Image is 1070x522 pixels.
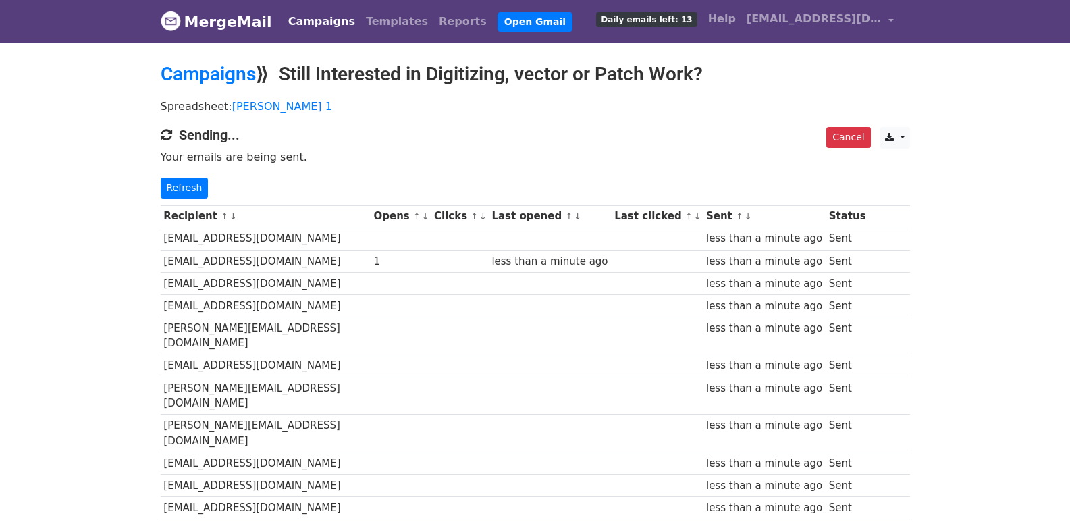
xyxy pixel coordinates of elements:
[826,497,869,519] td: Sent
[491,254,608,269] div: less than a minute ago
[161,11,181,31] img: MergeMail logo
[694,211,701,221] a: ↓
[591,5,702,32] a: Daily emails left: 13
[685,211,693,221] a: ↑
[161,452,371,474] td: [EMAIL_ADDRESS][DOMAIN_NAME]
[826,355,869,377] td: Sent
[161,63,910,86] h2: ⟫ Still Interested in Digitizing, vector or Patch Work?
[371,205,431,228] th: Opens
[161,355,371,377] td: [EMAIL_ADDRESS][DOMAIN_NAME]
[161,475,371,497] td: [EMAIL_ADDRESS][DOMAIN_NAME]
[161,127,910,143] h4: Sending...
[706,456,822,471] div: less than a minute ago
[596,12,697,27] span: Daily emails left: 13
[574,211,581,221] a: ↓
[161,63,256,85] a: Campaigns
[706,254,822,269] div: less than a minute ago
[413,211,421,221] a: ↑
[736,211,743,221] a: ↑
[826,205,869,228] th: Status
[161,205,371,228] th: Recipient
[161,228,371,250] td: [EMAIL_ADDRESS][DOMAIN_NAME]
[826,415,869,452] td: Sent
[161,415,371,452] td: [PERSON_NAME][EMAIL_ADDRESS][DOMAIN_NAME]
[706,231,822,246] div: less than a minute ago
[747,11,882,27] span: [EMAIL_ADDRESS][DOMAIN_NAME]
[565,211,572,221] a: ↑
[826,228,869,250] td: Sent
[706,321,822,336] div: less than a minute ago
[826,250,869,272] td: Sent
[706,298,822,314] div: less than a minute ago
[706,276,822,292] div: less than a minute ago
[479,211,487,221] a: ↓
[706,358,822,373] div: less than a minute ago
[703,205,826,228] th: Sent
[826,317,869,355] td: Sent
[161,178,209,199] a: Refresh
[433,8,492,35] a: Reports
[161,377,371,415] td: [PERSON_NAME][EMAIL_ADDRESS][DOMAIN_NAME]
[232,100,332,113] a: [PERSON_NAME] 1
[161,317,371,355] td: [PERSON_NAME][EMAIL_ADDRESS][DOMAIN_NAME]
[706,478,822,494] div: less than a minute ago
[498,12,572,32] a: Open Gmail
[230,211,237,221] a: ↓
[161,7,272,36] a: MergeMail
[360,8,433,35] a: Templates
[431,205,488,228] th: Clicks
[221,211,228,221] a: ↑
[706,418,822,434] div: less than a minute ago
[283,8,360,35] a: Campaigns
[826,452,869,474] td: Sent
[422,211,429,221] a: ↓
[826,475,869,497] td: Sent
[826,377,869,415] td: Sent
[611,205,703,228] th: Last clicked
[706,500,822,516] div: less than a minute ago
[161,497,371,519] td: [EMAIL_ADDRESS][DOMAIN_NAME]
[373,254,427,269] div: 1
[706,381,822,396] div: less than a minute ago
[741,5,899,37] a: [EMAIL_ADDRESS][DOMAIN_NAME]
[826,272,869,294] td: Sent
[161,294,371,317] td: [EMAIL_ADDRESS][DOMAIN_NAME]
[161,150,910,164] p: Your emails are being sent.
[745,211,752,221] a: ↓
[161,272,371,294] td: [EMAIL_ADDRESS][DOMAIN_NAME]
[826,294,869,317] td: Sent
[471,211,478,221] a: ↑
[826,127,870,148] a: Cancel
[489,205,612,228] th: Last opened
[161,250,371,272] td: [EMAIL_ADDRESS][DOMAIN_NAME]
[703,5,741,32] a: Help
[161,99,910,113] p: Spreadsheet:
